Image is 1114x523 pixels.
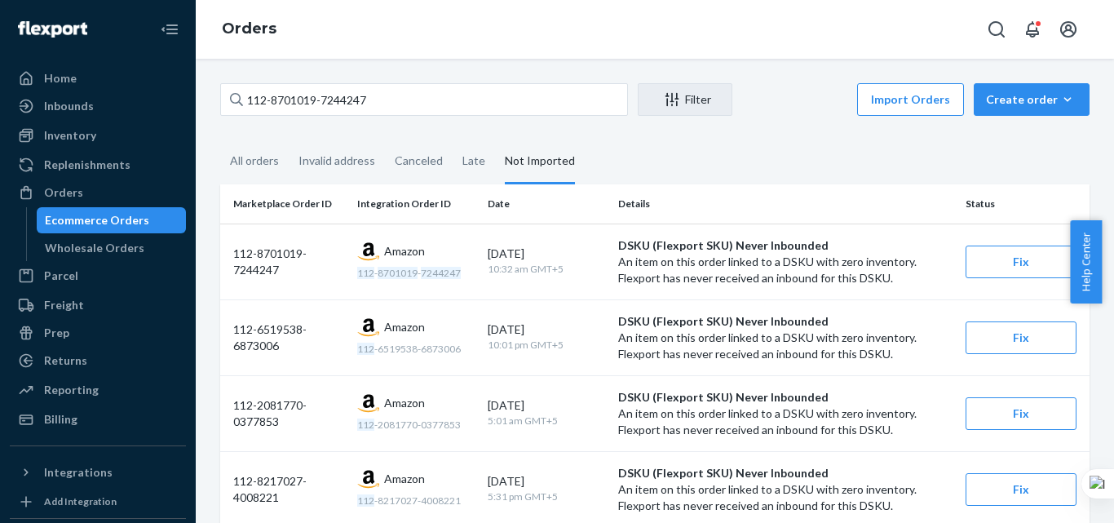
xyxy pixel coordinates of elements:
[357,267,374,279] em: 112
[1052,13,1085,46] button: Open account menu
[153,13,186,46] button: Close Navigation
[462,140,485,182] div: Late
[45,240,144,256] div: Wholesale Orders
[384,243,425,259] span: Amazon
[618,237,953,254] p: DSKU (Flexport SKU) Never Inbounded
[488,321,605,338] div: [DATE]
[10,492,186,512] a: Add Integration
[230,140,279,182] div: All orders
[44,157,130,173] div: Replenishments
[505,140,575,184] div: Not Imported
[357,419,374,431] em: 112
[44,98,94,114] div: Inbounds
[488,414,605,429] div: 5:01 am GMT+5
[44,411,77,428] div: Billing
[298,140,375,182] div: Invalid address
[222,20,276,38] a: Orders
[959,184,1090,224] th: Status
[857,83,964,116] button: Import Orders
[488,397,605,414] div: [DATE]
[10,377,186,403] a: Reporting
[10,65,186,91] a: Home
[233,473,344,506] div: 112-8217027-4008221
[10,263,186,289] a: Parcel
[618,406,953,438] p: An item on this order linked to a DSKU with zero inventory. Flexport has never received an inboun...
[10,180,186,206] a: Orders
[44,297,84,313] div: Freight
[44,325,69,341] div: Prep
[44,382,99,398] div: Reporting
[384,471,425,487] span: Amazon
[1016,13,1049,46] button: Open notifications
[10,122,186,148] a: Inventory
[421,267,461,279] em: 7244247
[357,342,475,356] div: -6519538-6873006
[220,184,351,224] th: Marketplace Order ID
[10,348,186,374] a: Returns
[618,254,953,286] p: An item on this order linked to a DSKU with zero inventory. Flexport has never received an inboun...
[974,83,1090,116] button: Create order
[966,246,1076,278] button: Fix
[618,330,953,362] p: An item on this order linked to a DSKU with zero inventory. Flexport has never received an inboun...
[10,459,186,485] button: Integrations
[44,352,87,369] div: Returns
[488,473,605,490] div: [DATE]
[1010,474,1098,515] iframe: Opens a widget where you can chat to one of our agents
[44,127,96,144] div: Inventory
[980,13,1013,46] button: Open Search Box
[233,397,344,430] div: 112-2081770-0377853
[220,83,628,116] input: Search orders
[357,343,374,355] em: 112
[10,292,186,318] a: Freight
[45,212,149,228] div: Ecommerce Orders
[618,389,953,406] p: DSKU (Flexport SKU) Never Inbounded
[618,313,953,330] p: DSKU (Flexport SKU) Never Inbounded
[384,319,425,335] span: Amazon
[638,83,732,116] button: Filter
[966,473,1076,506] button: Fix
[44,184,83,201] div: Orders
[618,481,953,514] p: An item on this order linked to a DSKU with zero inventory. Flexport has never received an inboun...
[612,184,959,224] th: Details
[488,490,605,505] div: 5:31 pm GMT+5
[357,494,374,507] em: 112
[44,268,78,284] div: Parcel
[10,320,186,346] a: Prep
[488,262,605,277] div: 10:32 am GMT+5
[357,494,475,507] div: -8217027-4008221
[10,406,186,432] a: Billing
[37,235,187,261] a: Wholesale Orders
[488,338,605,353] div: 10:01 pm GMT+5
[357,418,475,432] div: -2081770-0377853
[18,21,87,38] img: Flexport logo
[618,465,953,481] p: DSKU (Flexport SKU) Never Inbounded
[1070,220,1102,304] button: Help Center
[395,140,443,182] div: Canceled
[378,267,418,279] em: 8701019
[44,494,117,508] div: Add Integration
[37,207,187,233] a: Ecommerce Orders
[986,91,1077,108] div: Create order
[233,246,344,278] div: 112-8701019-7244247
[10,152,186,178] a: Replenishments
[44,70,77,86] div: Home
[209,6,290,53] ol: breadcrumbs
[357,266,475,280] div: - -
[351,184,481,224] th: Integration Order ID
[639,91,732,108] div: Filter
[233,321,344,354] div: 112-6519538-6873006
[966,397,1076,430] button: Fix
[481,184,612,224] th: Date
[488,246,605,262] div: [DATE]
[44,464,113,481] div: Integrations
[10,93,186,119] a: Inbounds
[384,395,425,411] span: Amazon
[966,321,1076,354] button: Fix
